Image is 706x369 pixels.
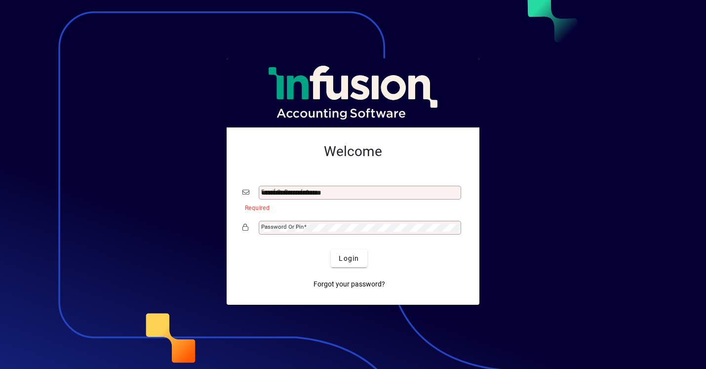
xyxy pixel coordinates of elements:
h2: Welcome [242,143,464,160]
span: Login [339,253,359,264]
button: Login [331,249,367,267]
a: Forgot your password? [310,275,389,293]
mat-label: Email or Barcode [261,188,306,195]
mat-error: Required [245,202,456,212]
span: Forgot your password? [314,279,385,289]
mat-label: Password or Pin [261,223,304,230]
